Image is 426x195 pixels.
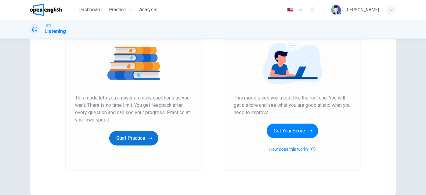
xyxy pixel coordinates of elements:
span: Dashboard [78,6,102,13]
img: Profile picture [331,5,341,15]
img: OpenEnglish logo [30,4,62,16]
button: Practice [106,4,135,15]
a: OpenEnglish logo [30,4,76,16]
button: How does this work? [269,146,315,153]
span: This mode gives you a test like the real one. You will get a score and see what you are good at a... [234,94,351,116]
button: Start Practice [109,131,158,146]
span: Analysis [139,6,158,13]
img: en [287,8,294,12]
h1: Listening [45,28,66,35]
span: This mode lets you answer as many questions as you want. There is no time limit. You get feedback... [75,94,192,124]
button: Dashboard [76,4,104,15]
button: Analysis [137,4,160,15]
span: Practice [109,6,127,13]
span: IELTS [45,23,52,28]
div: [PERSON_NAME] [346,6,379,13]
button: Get Your Score [267,124,318,138]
